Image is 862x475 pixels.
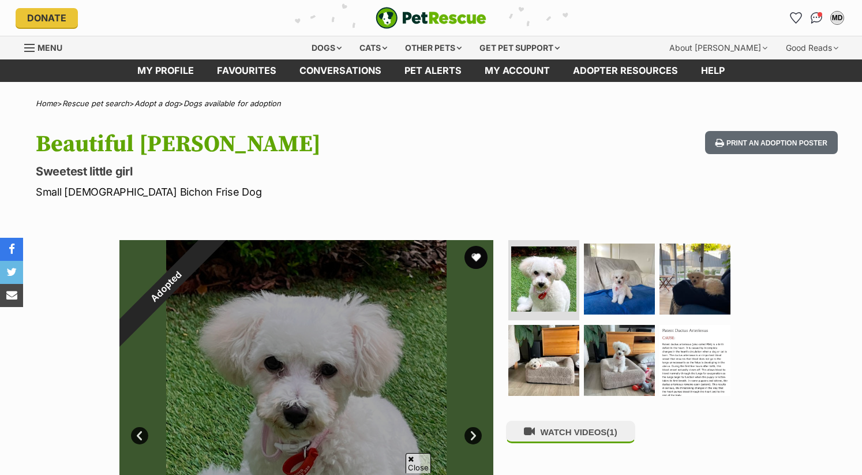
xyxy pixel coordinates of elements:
[376,7,486,29] a: PetRescue
[831,12,843,24] div: MD
[36,163,524,179] p: Sweetest little girl
[7,99,855,108] div: > > >
[464,427,482,444] a: Next
[303,36,350,59] div: Dogs
[93,214,239,360] div: Adopted
[584,325,655,396] img: Photo of Beautiful Daisy
[778,36,846,59] div: Good Reads
[134,99,178,108] a: Adopt a dog
[464,246,488,269] button: favourite
[661,36,775,59] div: About [PERSON_NAME]
[393,59,473,82] a: Pet alerts
[689,59,736,82] a: Help
[183,99,281,108] a: Dogs available for adoption
[511,246,576,312] img: Photo of Beautiful Daisy
[38,43,62,53] span: Menu
[376,7,486,29] img: logo-e224e6f780fb5917bec1dbf3a21bbac754714ae5b6737aabdf751b685950b380.svg
[508,325,579,396] img: Photo of Beautiful Daisy
[659,325,730,396] img: Photo of Beautiful Daisy
[471,36,568,59] div: Get pet support
[36,131,524,158] h1: Beautiful [PERSON_NAME]
[126,59,205,82] a: My profile
[786,9,805,27] a: Favourites
[36,184,524,200] p: Small [DEMOGRAPHIC_DATA] Bichon Frise Dog
[584,244,655,315] img: Photo of Beautiful Daisy
[131,427,148,444] a: Prev
[288,59,393,82] a: conversations
[406,453,431,473] span: Close
[397,36,470,59] div: Other pets
[36,99,57,108] a: Home
[473,59,561,82] a: My account
[205,59,288,82] a: Favourites
[62,99,129,108] a: Rescue pet search
[786,9,846,27] ul: Account quick links
[16,8,78,28] a: Donate
[811,12,823,24] img: chat-41dd97257d64d25036548639549fe6c8038ab92f7586957e7f3b1b290dea8141.svg
[705,131,838,155] button: Print an adoption poster
[506,421,635,443] button: WATCH VIDEOS(1)
[659,244,730,315] img: Photo of Beautiful Daisy
[606,427,617,437] span: (1)
[807,9,826,27] a: Conversations
[351,36,395,59] div: Cats
[24,36,70,57] a: Menu
[561,59,689,82] a: Adopter resources
[828,9,846,27] button: My account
